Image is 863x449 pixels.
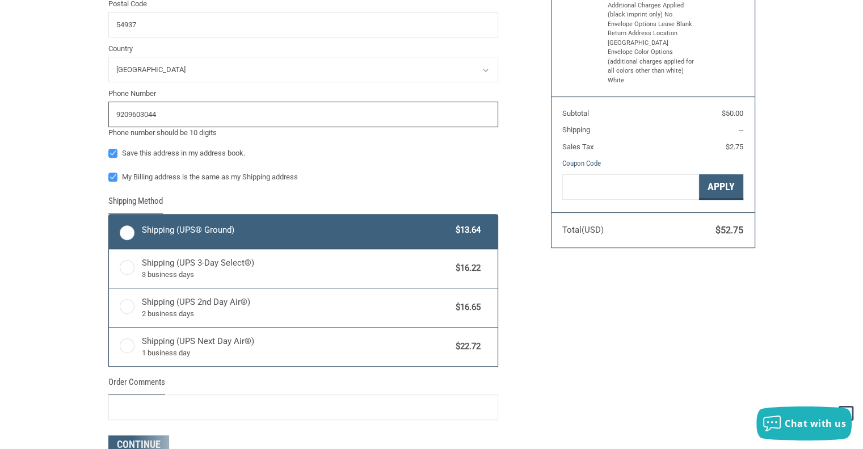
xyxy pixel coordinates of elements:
[142,269,451,280] span: 3 business days
[715,225,743,236] span: $52.75
[108,149,498,158] label: Save this address in my address book.
[562,159,601,167] a: Coupon Code
[142,308,451,320] span: 2 business days
[451,301,481,314] span: $16.65
[108,173,498,182] label: My Billing address is the same as my Shipping address
[142,296,451,320] span: Shipping (UPS 2nd Day Air®)
[108,43,498,54] label: Country
[451,340,481,353] span: $22.72
[562,125,590,134] span: Shipping
[142,257,451,280] span: Shipping (UPS 3-Day Select®)
[608,20,696,30] li: Envelope Options Leave Blank
[562,142,593,151] span: Sales Tax
[608,48,696,85] li: Envelope Color Options (additional charges applied for all colors other than white) White
[739,125,743,134] span: --
[699,174,743,200] button: Apply
[108,127,498,139] div: Phone number should be 10 digits
[451,224,481,237] span: $13.64
[142,224,451,237] span: Shipping (UPS® Ground)
[722,109,743,118] span: $50.00
[608,29,696,48] li: Return Address Location [GEOGRAPHIC_DATA]
[562,109,589,118] span: Subtotal
[726,142,743,151] span: $2.75
[108,88,498,99] label: Phone Number
[142,347,451,359] span: 1 business day
[142,335,451,359] span: Shipping (UPS Next Day Air®)
[756,406,852,440] button: Chat with us
[108,195,163,213] legend: Shipping Method
[562,225,604,235] span: Total (USD)
[562,174,699,200] input: Gift Certificate or Coupon Code
[451,262,481,275] span: $16.22
[108,376,165,395] legend: Order Comments
[785,417,846,430] span: Chat with us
